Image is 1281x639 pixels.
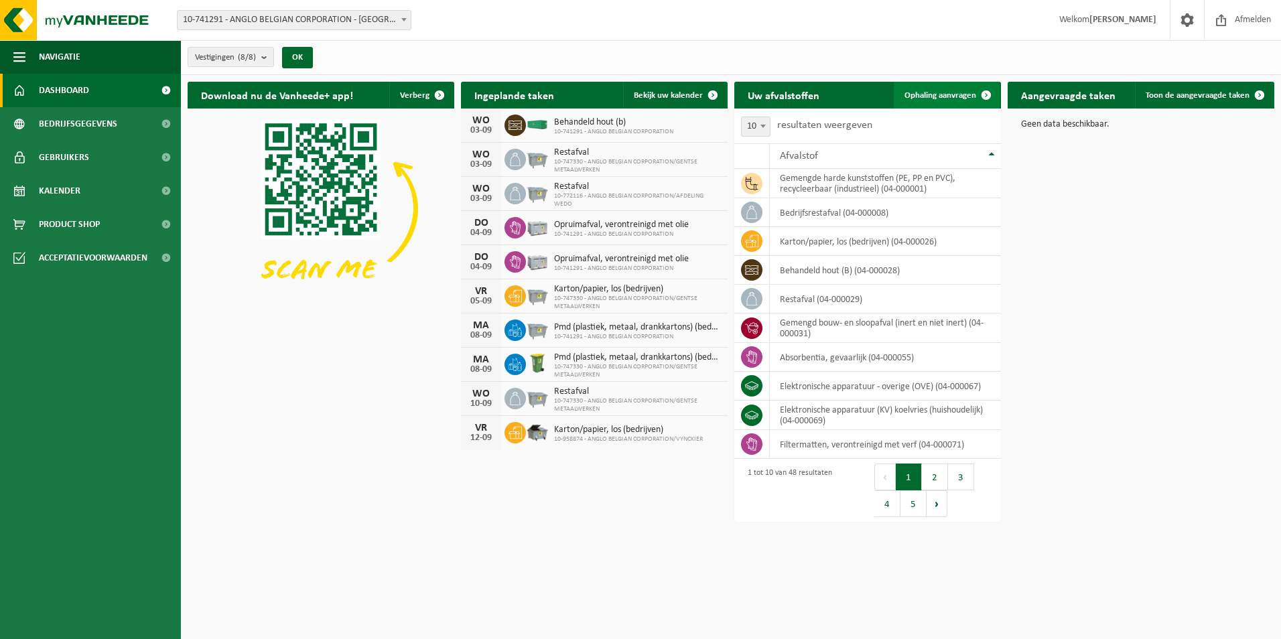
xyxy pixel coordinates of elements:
span: Karton/papier, los (bedrijven) [554,425,703,435]
span: Verberg [400,91,429,100]
span: Opruimafval, verontreinigd met olie [554,254,689,265]
div: 03-09 [468,194,494,204]
img: WB-0240-HPE-GN-50 [526,352,549,374]
img: WB-2500-GAL-GY-01 [526,386,549,409]
img: Download de VHEPlus App [188,109,454,309]
button: 2 [922,464,948,490]
td: karton/papier, los (bedrijven) (04-000026) [770,227,1001,256]
span: Navigatie [39,40,80,74]
a: Toon de aangevraagde taken [1135,82,1273,109]
span: Opruimafval, verontreinigd met olie [554,220,689,230]
div: 04-09 [468,228,494,238]
span: Pmd (plastiek, metaal, drankkartons) (bedrijven) [554,322,721,333]
div: WO [468,388,494,399]
span: 10-747330 - ANGLO BELGIAN CORPORATION/GENTSE METAALWERKEN [554,397,721,413]
td: elektronische apparatuur (KV) koelvries (huishoudelijk) (04-000069) [770,401,1001,430]
img: PB-LB-0680-HPE-GY-11 [526,215,549,238]
img: WB-5000-GAL-GY-01 [526,420,549,443]
h2: Ingeplande taken [461,82,567,108]
span: Kalender [39,174,80,208]
div: MA [468,320,494,331]
span: 10-741291 - ANGLO BELGIAN CORPORATION - GENT [178,11,411,29]
span: 10-958874 - ANGLO BELGIAN CORPORATION/VYNCKIER [554,435,703,443]
td: restafval (04-000029) [770,285,1001,313]
span: Pmd (plastiek, metaal, drankkartons) (bedrijven) [554,352,721,363]
h2: Aangevraagde taken [1008,82,1129,108]
div: VR [468,423,494,433]
div: 05-09 [468,297,494,306]
span: 10 [741,117,770,137]
p: Geen data beschikbaar. [1021,120,1261,129]
div: DO [468,252,494,263]
span: Restafval [554,147,721,158]
td: bedrijfsrestafval (04-000008) [770,198,1001,227]
a: Bekijk uw kalender [623,82,726,109]
img: WB-2500-GAL-GY-01 [526,317,549,340]
span: Dashboard [39,74,89,107]
div: 12-09 [468,433,494,443]
button: 5 [900,490,927,517]
a: Ophaling aanvragen [894,82,1000,109]
span: Karton/papier, los (bedrijven) [554,284,721,295]
span: Ophaling aanvragen [904,91,976,100]
span: Afvalstof [780,151,818,161]
div: WO [468,184,494,194]
span: 10-741291 - ANGLO BELGIAN CORPORATION [554,333,721,341]
span: Restafval [554,182,721,192]
span: 10-741291 - ANGLO BELGIAN CORPORATION [554,230,689,238]
span: 10-741291 - ANGLO BELGIAN CORPORATION - GENT [177,10,411,30]
span: 10-747330 - ANGLO BELGIAN CORPORATION/GENTSE METAALWERKEN [554,158,721,174]
div: 03-09 [468,126,494,135]
span: 10-741291 - ANGLO BELGIAN CORPORATION [554,265,689,273]
button: Vestigingen(8/8) [188,47,274,67]
span: 10-741291 - ANGLO BELGIAN CORPORATION [554,128,673,136]
td: gemengde harde kunststoffen (PE, PP en PVC), recycleerbaar (industrieel) (04-000001) [770,169,1001,198]
strong: [PERSON_NAME] [1089,15,1156,25]
div: 1 tot 10 van 48 resultaten [741,462,832,518]
span: Restafval [554,386,721,397]
img: WB-2500-GAL-GY-01 [526,147,549,169]
label: resultaten weergeven [777,120,872,131]
span: Toon de aangevraagde taken [1146,91,1250,100]
div: DO [468,218,494,228]
span: Gebruikers [39,141,89,174]
div: 03-09 [468,160,494,169]
span: Product Shop [39,208,100,241]
span: Bekijk uw kalender [634,91,703,100]
div: 10-09 [468,399,494,409]
td: behandeld hout (B) (04-000028) [770,256,1001,285]
div: WO [468,149,494,160]
button: 4 [874,490,900,517]
span: Vestigingen [195,48,256,68]
button: OK [282,47,313,68]
div: VR [468,286,494,297]
img: WB-2500-GAL-GY-01 [526,181,549,204]
td: gemengd bouw- en sloopafval (inert en niet inert) (04-000031) [770,313,1001,343]
span: 10-747330 - ANGLO BELGIAN CORPORATION/GENTSE METAALWERKEN [554,363,721,379]
button: Previous [874,464,896,490]
count: (8/8) [238,53,256,62]
h2: Download nu de Vanheede+ app! [188,82,366,108]
h2: Uw afvalstoffen [734,82,833,108]
span: Behandeld hout (b) [554,117,673,128]
button: Verberg [389,82,453,109]
span: 10 [742,117,770,136]
div: 08-09 [468,331,494,340]
td: filtermatten, verontreinigd met verf (04-000071) [770,430,1001,459]
td: elektronische apparatuur - overige (OVE) (04-000067) [770,372,1001,401]
button: Next [927,490,947,517]
div: 04-09 [468,263,494,272]
td: absorbentia, gevaarlijk (04-000055) [770,343,1001,372]
button: 1 [896,464,922,490]
img: WB-2500-GAL-GY-01 [526,283,549,306]
span: 10-747330 - ANGLO BELGIAN CORPORATION/GENTSE METAALWERKEN [554,295,721,311]
img: PB-LB-0680-HPE-GY-11 [526,249,549,272]
div: WO [468,115,494,126]
span: Acceptatievoorwaarden [39,241,147,275]
button: 3 [948,464,974,490]
span: 10-772116 - ANGLO BELGIAN CORPORATION/AFDELING WEDO [554,192,721,208]
div: MA [468,354,494,365]
div: 08-09 [468,365,494,374]
img: HK-XC-30-GN-00 [526,118,549,130]
span: Bedrijfsgegevens [39,107,117,141]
